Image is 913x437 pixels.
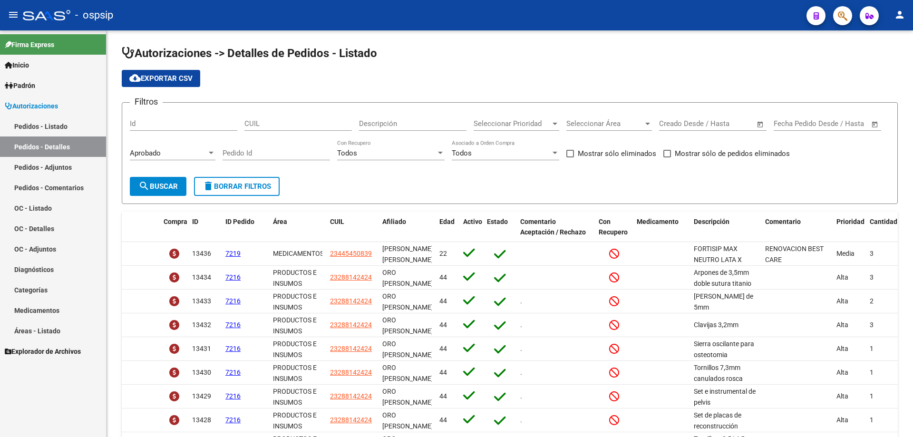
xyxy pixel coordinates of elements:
[203,182,271,191] span: Borrar Filtros
[694,364,748,415] span: Tornillos 7,3mm canulados rosca completa y parcial hasta 140mm con arandela
[138,182,178,191] span: Buscar
[330,250,372,257] span: 23445450839
[439,416,447,424] span: 44
[273,250,324,257] span: MEDICAMENTOS
[382,316,433,335] span: ORO [PERSON_NAME]
[836,367,862,378] div: Alta
[836,248,862,259] div: Media
[595,212,633,243] datatable-header-cell: Con Recupero
[5,101,58,111] span: Autorizaciones
[761,212,833,243] datatable-header-cell: Comentario
[382,292,433,311] span: ORO [PERSON_NAME]
[192,369,211,376] span: 13430
[694,245,742,274] span: FORTISIP MAX NEUTRO LATA X 700G
[225,273,241,281] span: 7216
[138,180,150,192] mat-icon: search
[836,296,862,307] div: Alta
[225,250,241,257] span: 7219
[870,369,874,376] span: 1
[637,218,679,225] span: Medicamento
[192,416,211,424] span: 13428
[330,297,372,305] span: 23288142424
[578,148,656,159] span: Mostrar sólo eliminados
[694,340,754,359] span: Sierra oscilante para osteotomia
[870,119,881,130] button: Open calendar
[452,149,472,157] span: Todos
[382,411,433,430] span: ORO [PERSON_NAME]
[694,388,756,406] span: Set e instrumental de pelvis
[520,321,522,329] span: .
[516,212,595,243] datatable-header-cell: Comentario Aceptación / Rechazo
[870,392,874,400] span: 1
[765,245,824,263] span: RENOVACION BEST CARE
[188,212,222,243] datatable-header-cell: ID
[439,369,447,376] span: 44
[520,297,522,305] span: .
[870,321,874,329] span: 3
[5,346,81,357] span: Explorador de Archivos
[474,119,551,128] span: Seleccionar Prioridad
[225,416,241,424] span: 7216
[439,392,447,400] span: 44
[379,212,436,243] datatable-header-cell: Afiliado
[273,340,317,369] span: PRODUCTOS E INSUMOS MEDICOS
[382,364,433,382] span: ORO [PERSON_NAME]
[330,345,372,352] span: 23288142424
[192,321,211,329] span: 13432
[836,343,862,354] div: Alta
[755,119,766,130] button: Open calendar
[870,345,874,352] span: 1
[439,250,447,257] span: 22
[337,149,357,157] span: Todos
[836,218,864,225] span: Prioridad
[5,39,54,50] span: Firma Express
[870,273,874,281] span: 3
[130,149,161,157] span: Aprobado
[225,345,241,352] span: 7216
[520,218,586,236] span: Comentario Aceptación / Rechazo
[225,369,241,376] span: 7216
[122,47,377,60] span: Autorizaciones -> Detalles de Pedidos - Listado
[330,218,344,225] span: CUIL
[192,392,211,400] span: 13429
[439,218,455,225] span: Edad
[164,218,187,225] span: Compra
[870,297,874,305] span: 2
[633,212,690,243] datatable-header-cell: Medicamento
[225,297,241,305] span: 7216
[463,218,482,225] span: Activo
[881,405,903,427] iframe: Intercom live chat
[130,95,163,108] h3: Filtros
[487,218,508,225] span: Estado
[222,212,269,243] datatable-header-cell: ID Pedido
[192,250,211,257] span: 13436
[130,177,186,196] button: Buscar
[439,273,447,281] span: 44
[870,416,874,424] span: 1
[382,245,433,263] span: [PERSON_NAME] [PERSON_NAME]
[439,297,447,305] span: 44
[836,320,862,330] div: Alta
[382,340,433,359] span: ORO [PERSON_NAME]
[459,212,483,243] datatable-header-cell: Activo
[774,119,812,128] input: Fecha inicio
[192,345,211,352] span: 13431
[659,119,698,128] input: Fecha inicio
[866,212,904,243] datatable-header-cell: Cantidad
[75,5,113,26] span: - ospsip
[483,212,516,243] datatable-header-cell: Estado
[225,392,241,400] span: 7216
[269,212,326,243] datatable-header-cell: Área
[520,416,522,424] span: .
[690,212,761,243] datatable-header-cell: Descripción
[382,269,433,287] span: ORO [PERSON_NAME]
[870,218,897,225] span: Cantidad
[706,119,752,128] input: Fecha fin
[194,177,280,196] button: Borrar Filtros
[694,292,753,311] span: [PERSON_NAME] de 5mm
[382,388,433,406] span: ORO [PERSON_NAME]
[225,321,241,329] span: 7216
[599,218,628,236] span: Con Recupero
[765,218,801,225] span: Comentario
[330,321,372,329] span: 23288142424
